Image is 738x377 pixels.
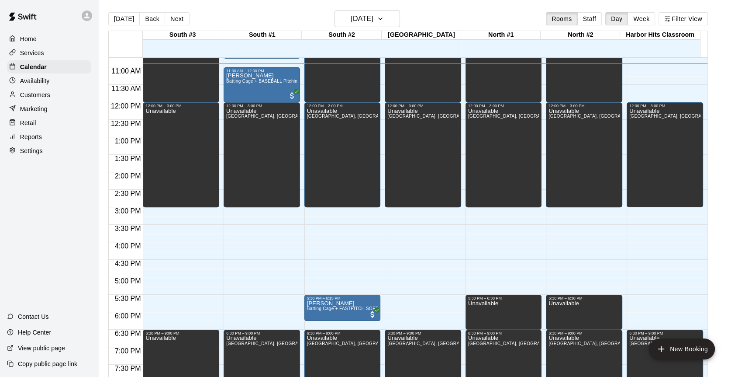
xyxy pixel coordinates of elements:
div: 6:30 PM – 9:00 PM [145,331,217,335]
a: Home [7,32,91,45]
div: 10:00 AM – 12:00 PM: Unavailable [304,32,381,102]
span: 12:00 PM [109,102,143,110]
span: [GEOGRAPHIC_DATA], [GEOGRAPHIC_DATA], Harbor Hits Classroom [226,114,375,119]
a: Settings [7,144,91,157]
div: 5:30 PM – 6:15 PM [307,296,378,300]
div: 6:30 PM – 9:00 PM [226,331,297,335]
span: 4:00 PM [113,242,143,250]
span: Batting Cage + FASTPITCH SOFTBALL Pitching Machine (Manual feed) [307,306,457,311]
span: 11:30 AM [109,85,143,92]
div: 10:00 AM – 12:00 PM: Unavailable [546,32,622,102]
span: 6:00 PM [113,312,143,320]
div: Reports [7,130,91,143]
span: Batting Cage + BASEBALL Pitching Machine (Manual feed) [226,79,349,84]
div: 11:00 AM – 12:00 PM: Andy Buffington [224,67,300,102]
p: Reports [20,133,42,141]
div: 5:30 PM – 6:30 PM: Unavailable [546,295,622,330]
span: 6:30 PM [113,330,143,337]
div: 10:00 AM – 12:00 PM: Unavailable [143,32,219,102]
span: [GEOGRAPHIC_DATA], [GEOGRAPHIC_DATA], Harbor Hits Classroom [387,341,536,346]
p: Help Center [18,328,51,337]
a: Services [7,46,91,59]
div: 6:30 PM – 9:00 PM [307,331,378,335]
p: Settings [20,147,43,155]
a: Customers [7,88,91,101]
div: North #2 [541,31,620,39]
h6: [DATE] [351,13,373,25]
span: [GEOGRAPHIC_DATA], [GEOGRAPHIC_DATA], Harbor Hits Classroom [307,341,455,346]
span: 1:30 PM [113,155,143,162]
span: 7:30 PM [113,365,143,372]
a: Availability [7,74,91,87]
span: 12:30 PM [109,120,143,127]
span: [GEOGRAPHIC_DATA], [GEOGRAPHIC_DATA], Harbor Hits Classroom [226,341,375,346]
span: All customers have paid [368,310,377,319]
span: 3:30 PM [113,225,143,232]
span: [GEOGRAPHIC_DATA], [GEOGRAPHIC_DATA], Harbor Hits Classroom [387,114,536,119]
span: 2:00 PM [113,172,143,180]
div: 12:00 PM – 3:00 PM [468,104,539,108]
span: 11:00 AM [109,67,143,75]
div: 6:30 PM – 9:00 PM [629,331,700,335]
div: 12:00 PM – 3:00 PM [307,104,378,108]
div: South #1 [222,31,302,39]
div: 5:30 PM – 6:30 PM [468,296,539,300]
div: 12:00 PM – 3:00 PM: Unavailable [466,102,542,207]
div: 5:30 PM – 6:15 PM: Jessie Baines III [304,295,381,321]
span: All customers have paid [288,91,297,100]
span: 7:00 PM [113,347,143,355]
div: 12:00 PM – 3:00 PM [387,104,459,108]
div: 12:00 PM – 3:00 PM: Unavailable [385,102,461,207]
button: [DATE] [335,10,400,27]
div: South #2 [302,31,381,39]
span: 2:30 PM [113,190,143,197]
button: Week [628,12,655,25]
div: 6:30 PM – 9:00 PM [548,331,620,335]
div: 12:00 PM – 3:00 PM [145,104,217,108]
button: Filter View [659,12,707,25]
span: [GEOGRAPHIC_DATA], [GEOGRAPHIC_DATA], Harbor Hits Classroom [468,114,617,119]
div: 12:00 PM – 3:00 PM: Unavailable [627,102,703,207]
div: 10:00 AM – 12:00 PM: Unavailable [466,32,542,102]
p: Home [20,35,37,43]
div: South #3 [143,31,222,39]
p: Calendar [20,63,47,71]
div: 5:30 PM – 6:30 PM [548,296,620,300]
span: 4:30 PM [113,260,143,267]
a: Calendar [7,60,91,73]
div: North #1 [461,31,541,39]
div: 12:00 PM – 3:00 PM: Unavailable [143,102,219,207]
div: 12:00 PM – 3:00 PM [226,104,297,108]
div: 12:00 PM – 3:00 PM: Unavailable [546,102,622,207]
span: 5:00 PM [113,277,143,285]
div: 12:00 PM – 3:00 PM: Unavailable [224,102,300,207]
span: 5:30 PM [113,295,143,302]
p: Copy public page link [18,360,77,368]
div: 5:30 PM – 6:30 PM: Unavailable [466,295,542,330]
div: [GEOGRAPHIC_DATA] [382,31,461,39]
button: add [649,339,715,360]
button: Rooms [546,12,577,25]
p: Contact Us [18,312,49,321]
span: [GEOGRAPHIC_DATA], [GEOGRAPHIC_DATA], Harbor Hits Classroom [548,114,697,119]
p: Retail [20,119,36,127]
span: [GEOGRAPHIC_DATA], [GEOGRAPHIC_DATA], Harbor Hits Classroom [548,341,697,346]
a: Marketing [7,102,91,115]
span: [GEOGRAPHIC_DATA], [GEOGRAPHIC_DATA], Harbor Hits Classroom [468,341,617,346]
p: Marketing [20,105,48,113]
a: Retail [7,116,91,129]
div: 12:00 PM – 3:00 PM: Unavailable [304,102,381,207]
button: Back [139,12,165,25]
div: 12:00 PM – 3:00 PM [629,104,700,108]
p: Availability [20,77,50,85]
button: Staff [577,12,602,25]
button: Next [165,12,189,25]
p: Services [20,49,44,57]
